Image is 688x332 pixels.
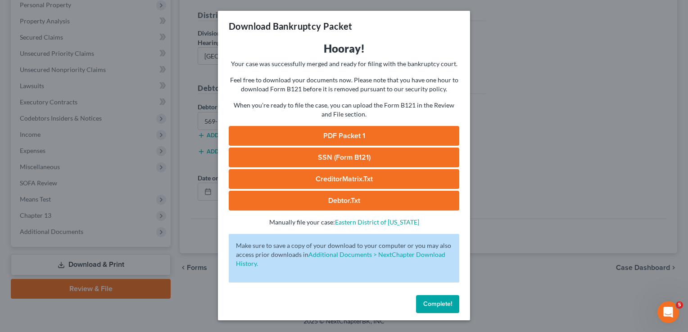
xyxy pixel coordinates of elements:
[229,41,459,56] h3: Hooray!
[229,148,459,167] a: SSN (Form B121)
[657,301,679,323] iframe: Intercom live chat
[335,218,419,226] a: Eastern District of [US_STATE]
[229,191,459,211] a: Debtor.txt
[229,169,459,189] a: CreditorMatrix.txt
[236,251,445,267] a: Additional Documents > NextChapter Download History.
[236,241,452,268] p: Make sure to save a copy of your download to your computer or you may also access prior downloads in
[416,295,459,313] button: Complete!
[229,76,459,94] p: Feel free to download your documents now. Please note that you have one hour to download Form B12...
[229,59,459,68] p: Your case was successfully merged and ready for filing with the bankruptcy court.
[229,126,459,146] a: PDF Packet 1
[423,300,452,308] span: Complete!
[229,20,352,32] h3: Download Bankruptcy Packet
[676,301,683,309] span: 5
[229,101,459,119] p: When you're ready to file the case, you can upload the Form B121 in the Review and File section.
[229,218,459,227] p: Manually file your case:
